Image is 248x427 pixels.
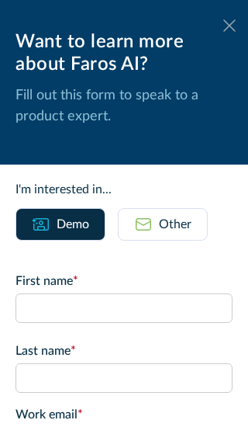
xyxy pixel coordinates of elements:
div: Want to learn more about Faros AI? [15,31,232,76]
div: I'm interested in... [15,180,232,199]
label: Last name [15,342,232,360]
label: Work email [15,405,232,424]
div: Other [159,215,191,234]
p: Fill out this form to speak to a product expert. [15,85,232,127]
label: First name [15,272,232,290]
div: Demo [57,215,89,234]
